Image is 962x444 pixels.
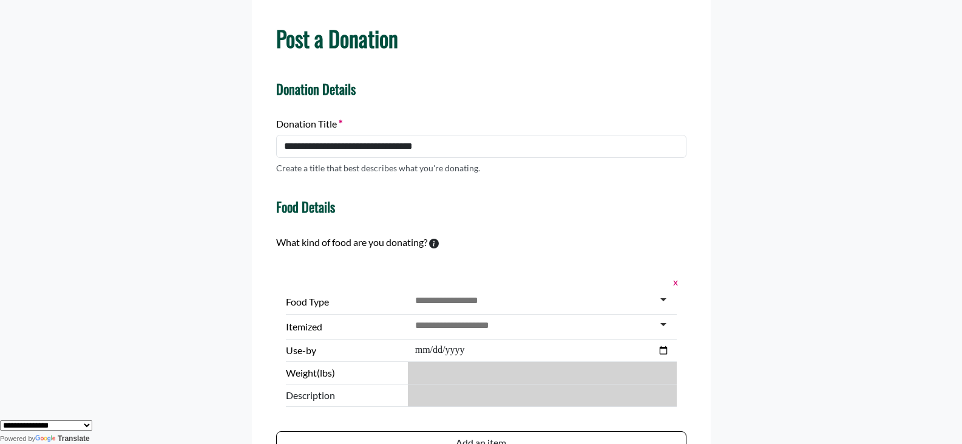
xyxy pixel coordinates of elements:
label: Donation Title [276,117,342,131]
label: Weight [286,366,403,380]
label: Itemized [286,319,403,334]
label: Food Type [286,295,403,309]
p: Create a title that best describes what you're donating. [276,162,480,174]
span: (lbs) [317,367,335,378]
svg: To calculate environmental impacts, we follow the Food Loss + Waste Protocol [429,239,439,248]
h4: Food Details [276,199,335,214]
h4: Donation Details [276,81,686,97]
h1: Post a Donation [276,25,686,51]
img: Google Translate [35,435,58,443]
button: x [669,274,677,290]
a: Translate [35,434,90,443]
span: Description [286,388,403,403]
label: Use-by [286,343,403,358]
label: What kind of food are you donating? [276,235,427,250]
